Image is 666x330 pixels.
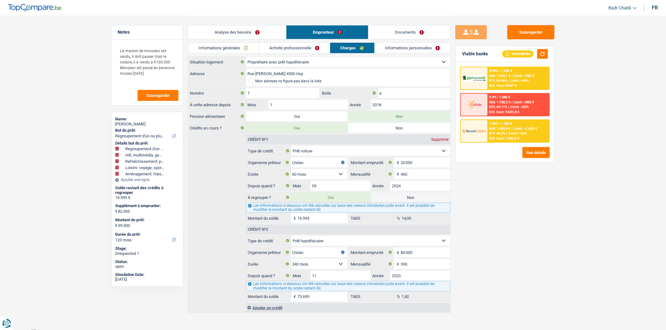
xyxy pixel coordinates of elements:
[330,43,375,53] a: Charges
[604,3,637,13] a: Badr Chabli
[115,223,117,228] span: €
[514,127,537,131] span: Limit: >1.033 €
[246,69,450,79] input: Sélectionnez votre adresse dans la barre de recherche
[509,79,510,83] span: /
[348,111,450,121] label: Non
[349,157,394,168] label: Montant emprunté
[652,5,658,11] div: fr
[502,50,533,57] div: Incomplete
[259,43,330,53] a: Activité professionnelle
[146,93,170,97] span: Sauvegarder
[390,181,450,191] input: AAAA
[246,247,291,257] label: Organisme prêteur
[511,79,529,83] span: Limit: <60%
[349,247,394,257] label: Montant emprunté
[348,100,370,110] label: Année
[375,43,451,53] a: Informations personnelles
[371,192,450,202] label: Non
[371,271,390,281] label: Année
[246,146,291,156] label: Type de crédit
[188,88,246,98] label: Numéro
[291,181,311,191] label: Mois
[462,51,488,57] div: Viable banks
[394,157,401,168] span: €
[246,292,291,302] label: Montant du solde
[462,99,486,110] img: Cofidis
[246,228,270,231] div: Crédit nº2
[489,95,511,99] div: 9.9% | 1 280 €
[311,181,371,191] input: MM
[489,136,520,140] div: Ref. Cost: 7 642,2 €
[507,131,508,135] span: /
[609,5,631,11] span: Badr Chabli
[188,69,246,79] label: Adresse
[286,25,368,39] a: Emprunteur
[291,192,371,202] label: Oui
[188,123,246,133] label: Crédits en cours ?
[489,122,512,126] div: 7.95% | 1 184 €
[349,213,394,223] label: TAEG
[509,131,527,135] span: Limit: <65%
[115,272,179,277] div: Simulation Date:
[394,247,401,257] span: €
[489,131,506,135] span: DTI: 46.3%
[115,217,178,223] label: Montant du prêt:
[512,127,513,131] span: /
[188,100,246,110] label: À cette adresse depuis
[115,277,179,282] div: [DATE]
[394,213,402,223] span: %
[489,110,520,114] div: Ref. Cost: 9 631,8 €
[115,128,178,133] label: But du prêt:
[188,25,286,39] a: Analyse des besoins
[291,213,298,223] span: €
[511,105,529,109] span: Limit: <60%
[311,271,371,281] input: MM
[246,111,348,121] label: Oui
[394,292,402,302] span: %
[246,100,268,110] label: Mois
[509,105,510,109] span: /
[349,292,394,302] label: TAEG
[115,178,179,182] div: Ajouter une ligne
[115,195,179,200] div: 16.995 €
[118,30,177,35] h5: Notes
[512,74,513,78] span: /
[489,79,508,83] span: DTI: 50.46%
[489,84,517,88] div: Ref. Cost: 8 697 €
[115,185,179,195] div: Solde restant des crédits à regrouper
[489,69,512,73] div: 8.99% | 1 235 €
[246,138,270,141] div: Crédit nº1
[268,100,348,110] input: MM
[430,138,450,141] div: Supprimer
[489,127,511,131] span: NAI: 1 690,8 €
[489,100,511,104] span: NAI: 1 730,2 €
[348,123,450,133] label: Non
[514,74,534,78] span: Limit: >750 €
[246,236,291,246] label: Type de crédit
[291,271,311,281] label: Mois
[115,232,178,237] label: Durée du prêt:
[507,25,555,39] button: Sauvegarder
[115,122,179,127] div: [PERSON_NAME]
[246,281,450,291] div: Les informations ci-dessous ont été calculées sur base des valeurs introduites juste avant. Il es...
[115,117,179,122] div: Name:
[246,203,450,213] div: Les informations ci-dessous ont été calculées sur base des valeurs introduites juste avant. Il es...
[188,43,259,53] a: Informations générales
[369,25,450,39] a: Documents
[246,123,348,133] label: Oui
[115,141,179,146] div: Détails but du prêt
[255,79,321,83] div: Mon adresse ne figure pas dans la liste
[115,246,179,251] div: Stage:
[390,271,450,281] input: AAAA
[246,259,291,269] label: Durée
[462,125,486,137] img: Record Credits
[371,100,450,110] input: AAAA
[246,157,291,168] label: Organisme prêteur
[349,169,394,179] label: Mensualité
[514,100,534,104] span: Limit: >800 €
[115,209,117,214] span: €
[246,303,450,312] div: Ajouter un crédit
[489,105,508,109] span: DTI: 49.11%
[115,203,178,208] label: Supplément à emprunter:
[246,169,291,179] label: Durée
